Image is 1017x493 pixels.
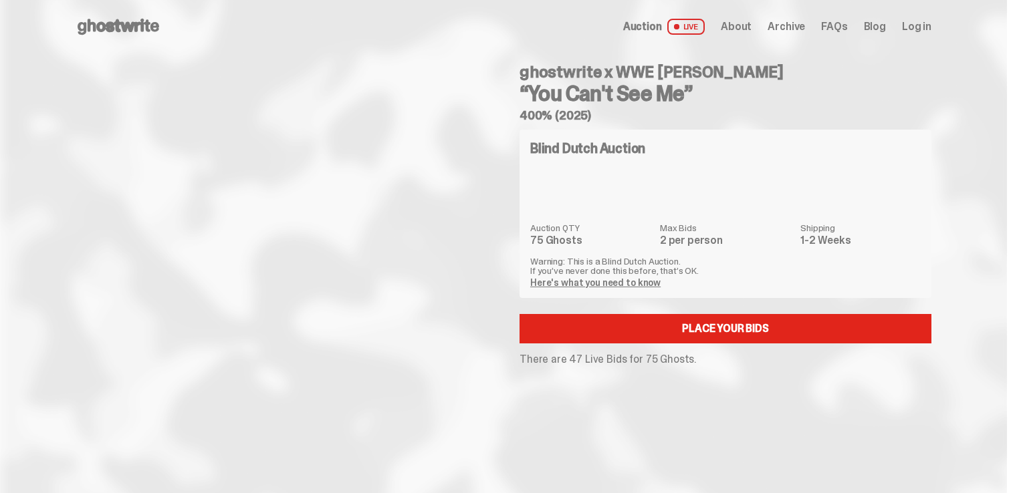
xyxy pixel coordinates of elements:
dd: 75 Ghosts [530,235,652,246]
p: There are 47 Live Bids for 75 Ghosts. [520,354,931,365]
dd: 1-2 Weeks [800,235,921,246]
h5: 400% (2025) [520,110,931,122]
a: Log in [902,21,931,32]
a: FAQs [821,21,847,32]
a: About [721,21,752,32]
span: LIVE [667,19,705,35]
span: Auction [623,21,662,32]
h4: Blind Dutch Auction [530,142,645,155]
a: Archive [768,21,805,32]
dt: Max Bids [660,223,792,232]
a: Place your Bids [520,314,931,343]
a: Blog [864,21,886,32]
a: Auction LIVE [623,19,705,35]
dt: Auction QTY [530,223,652,232]
p: Warning: This is a Blind Dutch Auction. If you’ve never done this before, that’s OK. [530,257,921,275]
dt: Shipping [800,223,921,232]
h4: ghostwrite x WWE [PERSON_NAME] [520,64,931,80]
dd: 2 per person [660,235,792,246]
h3: “You Can't See Me” [520,83,931,104]
a: Here's what you need to know [530,277,661,289]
